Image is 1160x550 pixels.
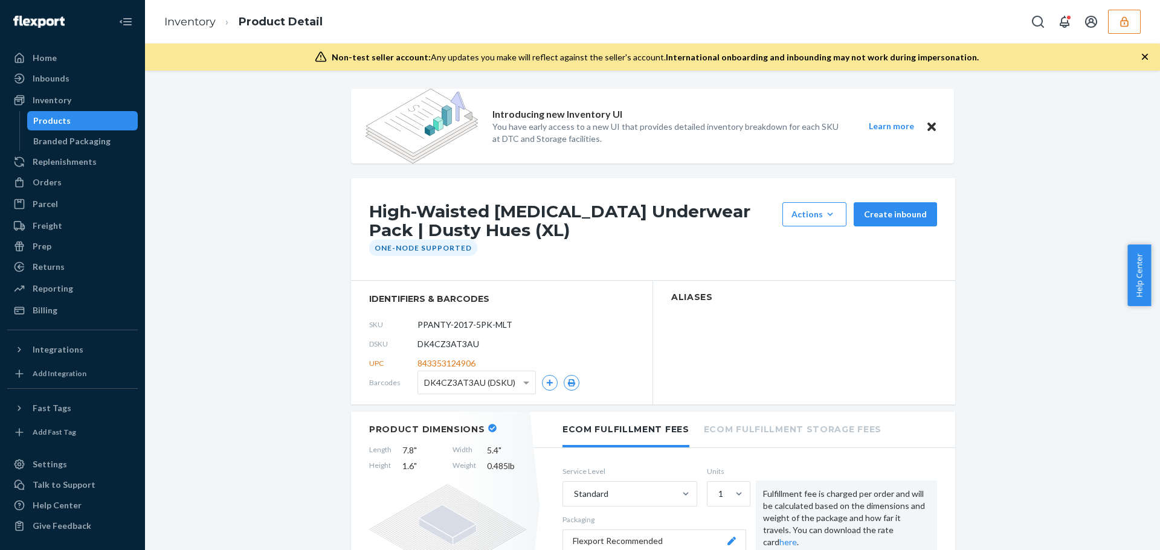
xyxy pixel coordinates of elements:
[924,119,939,134] button: Close
[33,458,67,470] div: Settings
[239,15,323,28] a: Product Detail
[1052,10,1077,34] button: Open notifications
[424,373,515,393] span: DK4CZ3AT3AU (DSKU)
[7,173,138,192] a: Orders
[7,475,138,494] button: Talk to Support
[369,424,485,435] h2: Product Dimensions
[332,52,431,62] span: Non-test seller account:
[33,198,58,210] div: Parcel
[33,240,51,252] div: Prep
[114,10,138,34] button: Close Navigation
[33,520,91,532] div: Give Feedback
[562,514,746,525] p: Packaging
[7,279,138,298] a: Reporting
[1026,10,1050,34] button: Open Search Box
[704,412,881,445] li: Ecom Fulfillment Storage Fees
[1083,514,1148,544] iframe: Opens a widget where you can chat to one of our agents
[7,237,138,256] a: Prep
[33,156,97,168] div: Replenishments
[498,445,501,455] span: "
[33,135,111,147] div: Branded Packaging
[417,338,479,350] span: DK4CZ3AT3AU
[7,91,138,110] a: Inventory
[779,537,797,547] a: here
[417,357,475,369] span: 843353124906
[414,445,417,455] span: "
[487,444,526,456] span: 5.4
[7,455,138,474] a: Settings
[1079,10,1103,34] button: Open account menu
[7,364,138,383] a: Add Integration
[402,444,442,456] span: 7.8
[414,461,417,471] span: "
[492,121,846,145] p: You have early access to a new UI that provides detailed inventory breakdown for each SKU at DTC ...
[369,293,634,305] span: identifiers & barcodes
[574,488,608,500] div: Standard
[33,94,71,106] div: Inventory
[7,340,138,359] button: Integrations
[27,132,138,151] a: Branded Packaging
[13,16,65,28] img: Flexport logo
[33,344,83,356] div: Integrations
[33,402,71,414] div: Fast Tags
[854,202,937,226] button: Create inbound
[562,466,697,476] label: Service Level
[33,115,71,127] div: Products
[33,368,86,379] div: Add Integration
[332,51,979,63] div: Any updates you make will reflect against the seller's account.
[7,216,138,235] a: Freight
[369,377,417,388] span: Barcodes
[33,499,82,511] div: Help Center
[7,194,138,214] a: Parcel
[7,516,138,536] button: Give Feedback
[492,107,622,121] p: Introducing new Inventory UI
[33,72,69,85] div: Inbounds
[562,412,689,447] li: Ecom Fulfillment Fees
[861,119,921,134] button: Learn more
[666,52,979,62] span: International onboarding and inbounding may not work during impersonation.
[7,257,138,277] a: Returns
[33,220,62,232] div: Freight
[7,398,138,418] button: Fast Tags
[782,202,846,226] button: Actions
[717,488,718,500] input: 1
[453,460,476,472] span: Weight
[369,240,477,256] div: One-Node Supported
[369,339,417,349] span: DSKU
[7,496,138,515] a: Help Center
[1127,245,1151,306] button: Help Center
[671,293,937,302] h2: Aliases
[402,460,442,472] span: 1.6
[369,444,391,456] span: Length
[369,460,391,472] span: Height
[707,466,746,476] label: Units
[33,427,76,437] div: Add Fast Tag
[33,283,73,295] div: Reporting
[487,460,526,472] span: 0.485 lb
[155,4,332,40] ol: breadcrumbs
[7,301,138,320] a: Billing
[573,488,574,500] input: Standard
[718,488,723,500] div: 1
[33,52,57,64] div: Home
[369,358,417,368] span: UPC
[7,69,138,88] a: Inbounds
[369,202,776,240] h1: High-Waisted [MEDICAL_DATA] Underwear Pack | Dusty Hues (XL)
[27,111,138,130] a: Products
[33,304,57,316] div: Billing
[791,208,837,220] div: Actions
[33,479,95,491] div: Talk to Support
[33,176,62,188] div: Orders
[7,152,138,171] a: Replenishments
[7,423,138,442] a: Add Fast Tag
[7,48,138,68] a: Home
[453,444,476,456] span: Width
[33,261,65,273] div: Returns
[366,89,478,164] img: new-reports-banner-icon.82668bd98b6a51aee86340f2a7b77ae3.png
[369,319,417,330] span: SKU
[164,15,216,28] a: Inventory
